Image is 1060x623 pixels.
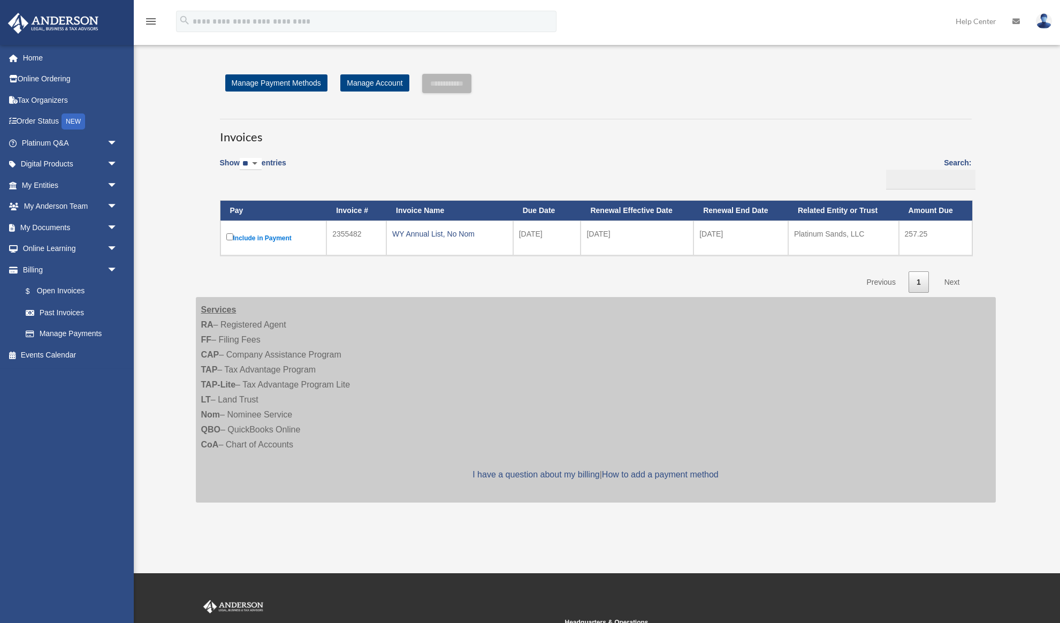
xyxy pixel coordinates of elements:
[107,238,128,260] span: arrow_drop_down
[107,132,128,154] span: arrow_drop_down
[107,196,128,218] span: arrow_drop_down
[201,410,220,419] strong: Nom
[7,217,134,238] a: My Documentsarrow_drop_down
[220,201,327,221] th: Pay: activate to sort column descending
[882,156,972,189] label: Search:
[7,238,134,260] a: Online Learningarrow_drop_down
[472,470,599,479] a: I have a question about my billing
[226,231,321,245] label: Include in Payment
[201,395,211,404] strong: LT
[581,221,693,255] td: [DATE]
[340,74,409,92] a: Manage Account
[15,323,128,345] a: Manage Payments
[326,221,386,255] td: 2355482
[7,259,128,280] a: Billingarrow_drop_down
[936,271,968,293] a: Next
[899,221,972,255] td: 257.25
[201,335,212,344] strong: FF
[581,201,693,221] th: Renewal Effective Date: activate to sort column ascending
[326,201,386,221] th: Invoice #: activate to sort column ascending
[201,320,213,329] strong: RA
[226,233,233,240] input: Include in Payment
[602,470,719,479] a: How to add a payment method
[144,15,157,28] i: menu
[107,217,128,239] span: arrow_drop_down
[899,201,972,221] th: Amount Due: activate to sort column ascending
[513,201,581,221] th: Due Date: activate to sort column ascending
[909,271,929,293] a: 1
[7,196,134,217] a: My Anderson Teamarrow_drop_down
[107,174,128,196] span: arrow_drop_down
[107,259,128,281] span: arrow_drop_down
[201,467,990,482] p: |
[32,285,37,298] span: $
[788,221,899,255] td: Platinum Sands, LLC
[201,600,265,614] img: Anderson Advisors Platinum Portal
[144,19,157,28] a: menu
[201,440,219,449] strong: CoA
[15,302,128,323] a: Past Invoices
[107,154,128,176] span: arrow_drop_down
[693,221,788,255] td: [DATE]
[201,365,218,374] strong: TAP
[62,113,85,130] div: NEW
[179,14,190,26] i: search
[7,69,134,90] a: Online Ordering
[5,13,102,34] img: Anderson Advisors Platinum Portal
[225,74,327,92] a: Manage Payment Methods
[7,174,134,196] a: My Entitiesarrow_drop_down
[1036,13,1052,29] img: User Pic
[392,226,507,241] div: WY Annual List, No Nom
[240,158,262,170] select: Showentries
[201,350,219,359] strong: CAP
[196,297,996,503] div: – Registered Agent – Filing Fees – Company Assistance Program – Tax Advantage Program – Tax Advan...
[7,89,134,111] a: Tax Organizers
[201,305,237,314] strong: Services
[7,111,134,133] a: Order StatusNEW
[886,170,975,190] input: Search:
[220,156,286,181] label: Show entries
[7,154,134,175] a: Digital Productsarrow_drop_down
[7,344,134,366] a: Events Calendar
[788,201,899,221] th: Related Entity or Trust: activate to sort column ascending
[7,47,134,69] a: Home
[7,132,134,154] a: Platinum Q&Aarrow_drop_down
[201,380,236,389] strong: TAP-Lite
[15,280,123,302] a: $Open Invoices
[858,271,903,293] a: Previous
[201,425,220,434] strong: QBO
[386,201,513,221] th: Invoice Name: activate to sort column ascending
[693,201,788,221] th: Renewal End Date: activate to sort column ascending
[220,119,972,146] h3: Invoices
[513,221,581,255] td: [DATE]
